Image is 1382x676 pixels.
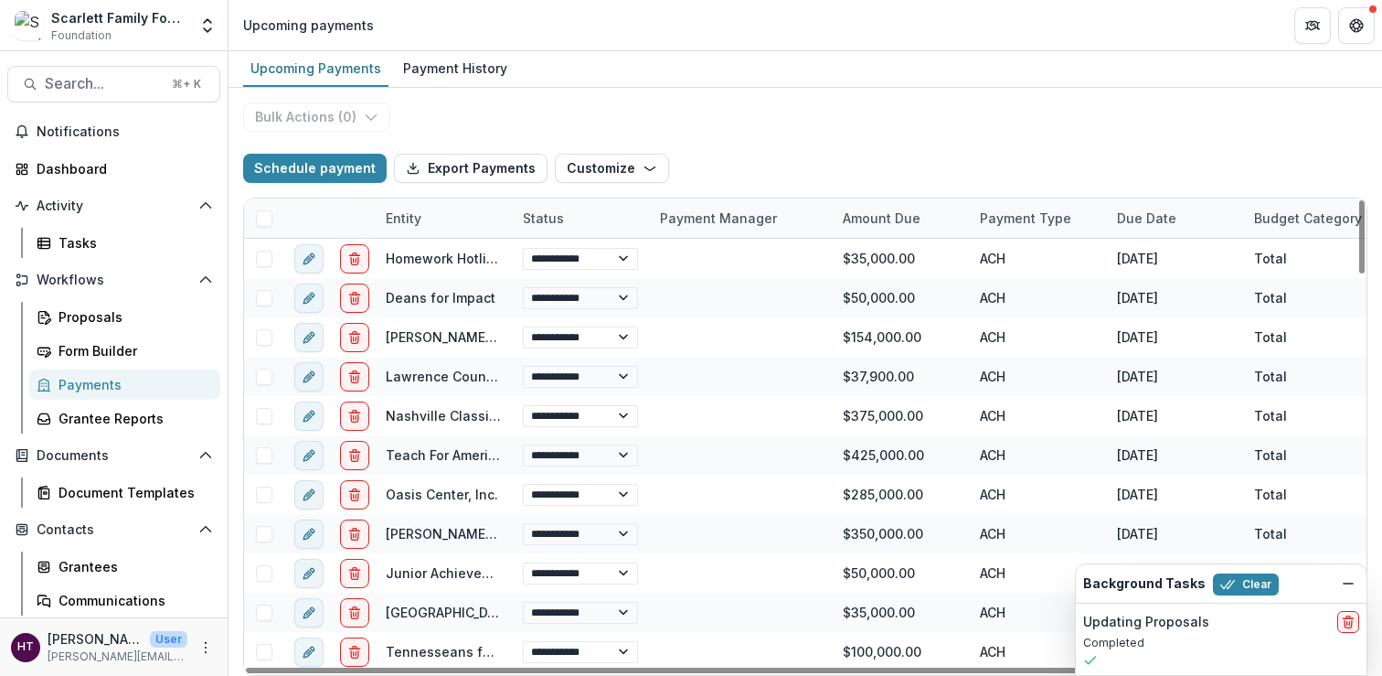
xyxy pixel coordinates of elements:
button: edit [294,284,324,313]
div: [DATE] [1106,239,1243,278]
div: Total [1254,445,1287,465]
div: Entity [375,199,512,238]
div: ACH [969,278,1106,317]
button: Schedule payment [243,154,387,183]
button: delete [340,441,369,470]
button: Search... [7,66,220,102]
p: User [150,631,187,648]
button: edit [294,559,324,588]
div: [DATE] [1106,278,1243,317]
div: ACH [969,239,1106,278]
button: Dismiss [1337,573,1359,595]
p: [PERSON_NAME][EMAIL_ADDRESS][DOMAIN_NAME] [48,649,187,665]
button: delete [340,402,369,431]
div: ACH [969,435,1106,475]
div: Total [1254,327,1287,347]
a: Tasks [29,228,220,258]
div: $37,900.00 [832,357,969,396]
div: Due Date [1106,199,1243,238]
div: Upcoming Payments [243,55,388,81]
div: Document Templates [58,483,206,502]
div: Total [1254,367,1287,386]
div: Form Builder [58,341,206,360]
div: ACH [969,553,1106,593]
div: Due Date [1106,209,1187,228]
div: Total [1254,524,1287,543]
div: $50,000.00 [832,553,969,593]
div: ACH [969,632,1106,671]
button: edit [294,323,324,352]
a: Oasis Center, Inc. [386,487,498,502]
button: Customize [555,154,669,183]
button: More [195,637,217,659]
div: Communications [58,591,206,610]
a: Proposals [29,302,220,332]
button: Partners [1294,7,1331,44]
button: edit [294,441,324,470]
div: ⌘ + K [168,74,205,94]
div: Total [1254,288,1287,307]
div: Amount Due [832,209,931,228]
a: Upcoming Payments [243,51,388,87]
a: Document Templates [29,477,220,508]
div: $425,000.00 [832,435,969,475]
div: Status [512,209,575,228]
div: $375,000.00 [832,396,969,435]
h2: Background Tasks [1083,576,1206,592]
div: Scarlett Family Foundation [51,8,187,27]
button: delete [1337,611,1359,633]
button: delete [340,284,369,313]
div: Tasks [58,233,206,252]
nav: breadcrumb [236,12,381,38]
a: [PERSON_NAME][GEOGRAPHIC_DATA] [386,329,620,345]
h2: Updating Proposals [1083,615,1209,630]
button: Export Payments [394,154,547,183]
div: [DATE] [1106,357,1243,396]
div: $35,000.00 [832,593,969,632]
div: [DATE] [1106,553,1243,593]
div: Dashboard [37,159,206,178]
div: ACH [969,357,1106,396]
button: delete [340,559,369,588]
div: Payment Manager [649,199,832,238]
button: edit [294,638,324,667]
p: [PERSON_NAME] Test [48,629,143,649]
span: Notifications [37,124,213,140]
div: Payments [58,375,206,394]
button: delete [340,598,369,628]
span: Foundation [51,27,112,44]
div: $285,000.00 [832,475,969,514]
a: Tennesseans for Quality Early Education (TQEE) [386,644,694,660]
button: delete [340,480,369,510]
div: Upcoming payments [243,16,374,35]
a: Lawrence County Schools (fiscal sponsor is Lawrence County Education Foundation) [386,369,931,384]
button: Open Contacts [7,515,220,544]
div: Proposals [58,307,206,327]
a: Dashboard [7,154,220,184]
div: Amount Due [832,199,969,238]
a: Grantees [29,552,220,582]
a: Grantee Reports [29,403,220,434]
div: $100,000.00 [832,632,969,671]
div: Grantees [58,557,206,576]
div: ACH [969,514,1106,553]
div: $50,000.00 [832,278,969,317]
div: $154,000.00 [832,317,969,357]
div: Grantee Reports [58,409,206,428]
span: Documents [37,448,191,464]
button: edit [294,244,324,274]
button: Open Documents [7,441,220,470]
button: edit [294,480,324,510]
div: Payment Type [969,199,1106,238]
a: Payment History [396,51,515,87]
a: Communications [29,585,220,616]
button: edit [294,402,324,431]
button: edit [294,362,324,392]
button: delete [340,323,369,352]
button: Notifications [7,117,220,146]
div: ACH [969,475,1106,514]
button: delete [340,362,369,392]
div: ACH [969,317,1106,357]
